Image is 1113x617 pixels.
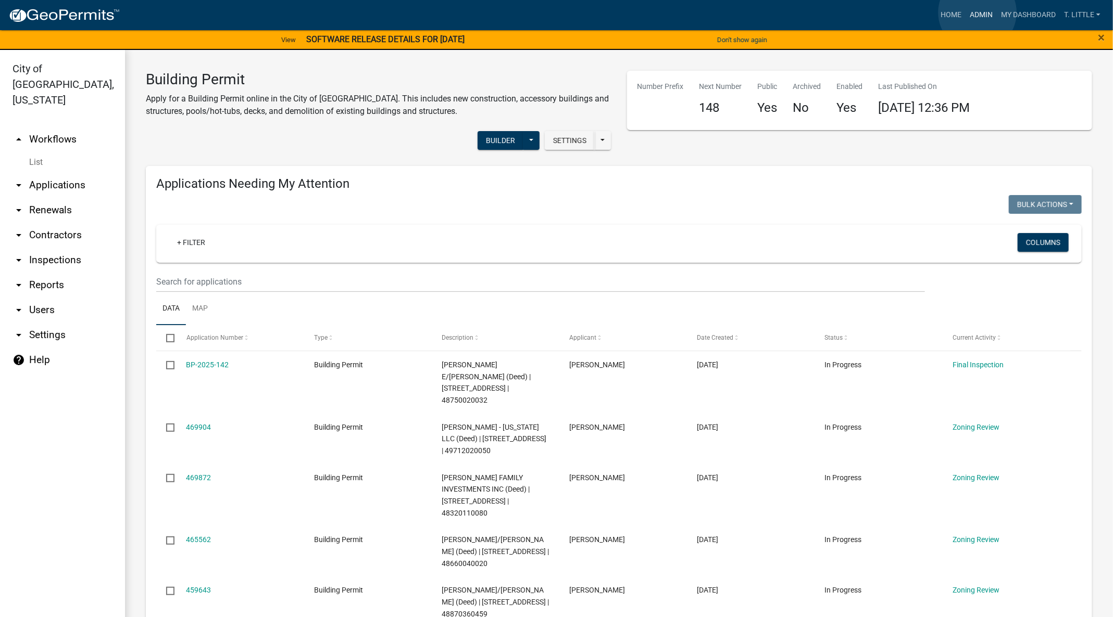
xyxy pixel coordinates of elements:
[156,325,176,350] datatable-header-cell: Select
[953,361,1004,369] a: Final Inspection
[169,233,214,252] a: + Filter
[314,535,363,544] span: Building Permit
[186,292,214,326] a: Map
[953,334,996,341] span: Current Activity
[314,361,363,369] span: Building Permit
[314,586,363,594] span: Building Permit
[697,535,719,544] span: 08/18/2025
[793,81,821,92] p: Archived
[953,423,999,431] a: Zoning Review
[432,325,559,350] datatable-header-cell: Description
[12,204,25,216] i: arrow_drop_down
[936,5,966,25] a: Home
[12,354,25,366] i: help
[879,100,970,115] span: [DATE] 12:36 PM
[559,325,687,350] datatable-header-cell: Applicant
[569,535,625,544] span: Matthew
[825,535,862,544] span: In Progress
[12,133,25,146] i: arrow_drop_up
[687,325,815,350] datatable-header-cell: Date Created
[186,586,211,594] a: 459643
[713,31,771,48] button: Don't show again
[1098,31,1105,44] button: Close
[478,131,523,150] button: Builder
[697,334,734,341] span: Date Created
[156,271,925,292] input: Search for applications
[12,279,25,291] i: arrow_drop_down
[304,325,432,350] datatable-header-cell: Type
[12,229,25,241] i: arrow_drop_down
[176,325,304,350] datatable-header-cell: Application Number
[966,5,997,25] a: Admin
[306,34,465,44] strong: SOFTWARE RELEASE DETAILS FOR [DATE]
[879,81,970,92] p: Last Published On
[697,361,719,369] span: 08/29/2025
[825,423,862,431] span: In Progress
[825,473,862,482] span: In Progress
[825,361,862,369] span: In Progress
[569,361,625,369] span: Franklin E Johnson
[1098,30,1105,45] span: ×
[12,329,25,341] i: arrow_drop_down
[825,586,862,594] span: In Progress
[545,131,595,150] button: Settings
[186,361,229,369] a: BP-2025-142
[953,535,999,544] a: Zoning Review
[953,586,999,594] a: Zoning Review
[186,535,211,544] a: 465562
[1009,195,1082,214] button: Bulk Actions
[699,100,742,115] h4: 148
[186,334,243,341] span: Application Number
[699,81,742,92] p: Next Number
[758,100,778,115] h4: Yes
[186,473,211,482] a: 469872
[569,473,625,482] span: Jake Happe
[442,423,546,455] span: D R HORTON - IOWA LLC (Deed) | 2205 N 7TH ST | 49712020050
[953,473,999,482] a: Zoning Review
[1060,5,1105,25] a: T. Little
[146,93,611,118] p: Apply for a Building Permit online in the City of [GEOGRAPHIC_DATA]. This includes new constructi...
[186,423,211,431] a: 469904
[314,334,328,341] span: Type
[569,423,625,431] span: Ashley Threlkeld
[697,473,719,482] span: 08/27/2025
[793,100,821,115] h4: No
[697,586,719,594] span: 08/05/2025
[569,586,625,594] span: Gary Ripperger
[815,325,943,350] datatable-header-cell: Status
[637,81,684,92] p: Number Prefix
[697,423,719,431] span: 08/27/2025
[442,334,473,341] span: Description
[156,292,186,326] a: Data
[837,81,863,92] p: Enabled
[569,334,596,341] span: Applicant
[442,535,549,568] span: CLARK, BRENDA/JAY (Deed) | 203 W 2ND AVE | 48660040020
[997,5,1060,25] a: My Dashboard
[314,423,363,431] span: Building Permit
[277,31,300,48] a: View
[442,473,530,517] span: DOWNING FAMILY INVESTMENTS INC (Deed) | 1606 N G ST | 48320110080
[837,100,863,115] h4: Yes
[12,179,25,191] i: arrow_drop_down
[156,176,1082,191] h4: Applications Needing My Attention
[12,254,25,266] i: arrow_drop_down
[442,361,531,404] span: JOHNSON, FRANKLIN E/KATHRYN L (Deed) | 601 S E ST | 48750020032
[314,473,363,482] span: Building Permit
[146,71,611,88] h3: Building Permit
[1018,233,1069,252] button: Columns
[825,334,843,341] span: Status
[12,304,25,316] i: arrow_drop_down
[758,81,778,92] p: Public
[943,325,1070,350] datatable-header-cell: Current Activity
